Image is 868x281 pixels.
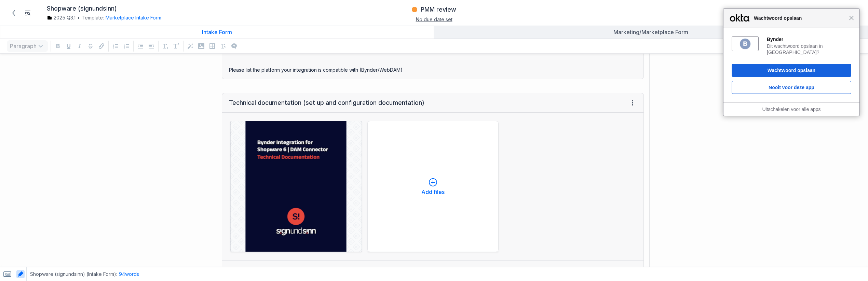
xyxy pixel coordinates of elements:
[814,8,825,18] a: Setup guide
[47,5,117,13] h1: Shopware (signundsinn)
[411,3,457,16] button: PMM review
[119,271,139,277] span: 94 words
[739,38,751,50] img: 6zsTeTHQAAAABJRU5ErkJggg==
[762,107,820,112] a: Uitschakelen voor alle apps
[104,14,161,21] div: Marketplace Intake Form
[222,261,643,278] div: Please either add a link where we can view or download the documentation (Bynder, Dropbox, Google...
[367,121,499,252] button: Add files
[47,14,76,21] a: 2025 Q3.1
[16,270,25,278] button: Toggle AI highlighting in content
[8,7,19,19] a: Back
[77,14,80,21] span: •
[15,267,26,281] span: Toggle AI highlighting in content
[421,189,445,195] p: Add files
[5,39,49,53] div: Paragraph
[325,3,543,22] div: PMM reviewNo due date set
[119,271,139,278] button: 94words
[750,14,849,22] span: Wachtwoord opslaan
[628,99,637,107] span: Field menu
[732,81,851,94] button: Nooit voor deze app
[786,8,797,18] button: Enable the assignees sidebar
[437,29,865,36] div: Marketing/Marketplace Form
[229,99,424,107] div: Technical documentation (set up and configuration documentation)
[3,29,431,36] div: Intake Form
[416,16,452,23] button: No due date set
[849,15,854,20] span: Sluiten
[47,14,287,21] div: Template:
[767,43,851,55] div: Dit wachtwoord opslaan in [GEOGRAPHIC_DATA]?
[843,8,854,18] button: Toggle the notification sidebar
[800,8,811,18] button: Enable the commenting sidebar
[421,5,456,14] h3: PMM review
[22,8,33,18] button: Toggle Item List
[106,14,161,21] button: Marketplace Intake Form
[416,16,452,22] span: No due date set
[732,64,851,77] button: Wachtwoord opslaan
[222,61,643,79] div: Please list the platform your integration is compatible with (Bynder/WebDAM)
[434,26,868,39] a: Marketing/Marketplace Form
[554,266,633,272] a: [EMAIL_ADDRESS][DOMAIN_NAME]
[30,271,117,278] span: Shopware (signundsinn) (Intake Form) :
[0,26,434,39] a: Intake Form
[767,36,851,42] div: Bynder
